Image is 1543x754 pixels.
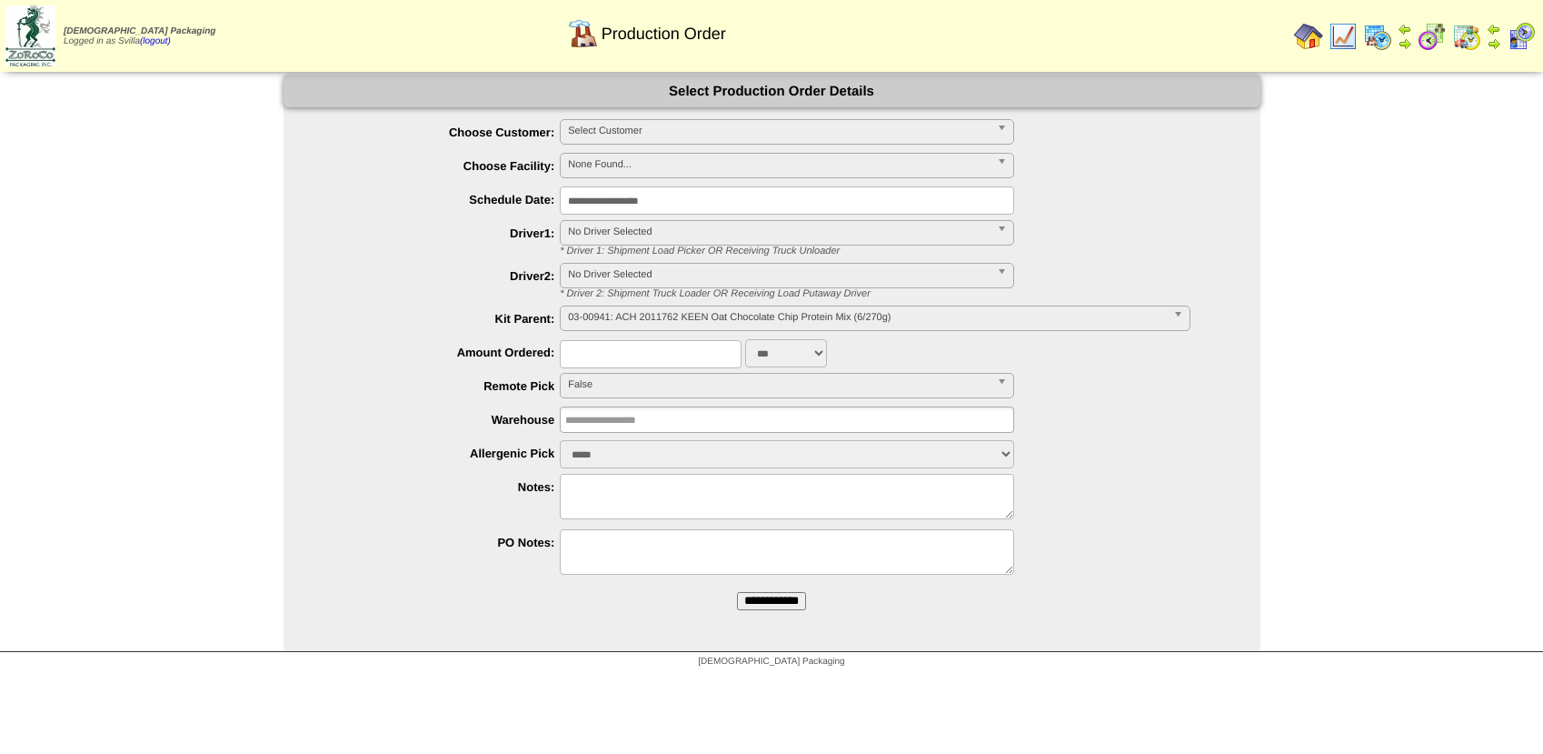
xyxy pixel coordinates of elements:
a: (logout) [140,36,171,46]
img: calendarcustomer.gif [1507,22,1536,51]
label: Allergenic Pick [320,447,561,460]
span: False [568,374,990,396]
span: Production Order [602,25,726,44]
span: No Driver Selected [568,221,990,243]
span: [DEMOGRAPHIC_DATA] Packaging [698,657,844,667]
img: line_graph.gif [1329,22,1358,51]
img: arrowright.gif [1398,36,1412,51]
span: Logged in as Svilla [64,26,215,46]
img: zoroco-logo-small.webp [5,5,55,66]
img: calendarprod.gif [1363,22,1392,51]
span: No Driver Selected [568,264,990,286]
label: Choose Facility: [320,159,561,173]
div: * Driver 1: Shipment Load Picker OR Receiving Truck Unloader [547,246,1260,256]
label: Amount Ordered: [320,346,561,359]
span: None Found... [568,154,990,176]
img: arrowleft.gif [1398,22,1412,36]
label: Remote Pick [320,379,561,393]
img: factory.gif [569,19,598,48]
label: Choose Customer: [320,126,561,139]
img: arrowleft.gif [1487,22,1501,36]
label: PO Notes: [320,536,561,549]
img: calendarinout.gif [1452,22,1481,51]
div: * Driver 2: Shipment Truck Loader OR Receiving Load Putaway Driver [547,288,1260,299]
div: Select Production Order Details [284,75,1260,107]
label: Warehouse [320,413,561,427]
label: Kit Parent: [320,312,561,326]
span: [DEMOGRAPHIC_DATA] Packaging [64,26,215,36]
label: Driver1: [320,226,561,240]
label: Notes: [320,480,561,494]
span: Select Customer [568,120,990,142]
label: Driver2: [320,269,561,283]
img: home.gif [1294,22,1323,51]
label: Schedule Date: [320,193,561,206]
img: calendarblend.gif [1418,22,1447,51]
span: 03-00941: ACH 2011762 KEEN Oat Chocolate Chip Protein Mix (6/270g) [568,307,1165,328]
img: arrowright.gif [1487,36,1501,51]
